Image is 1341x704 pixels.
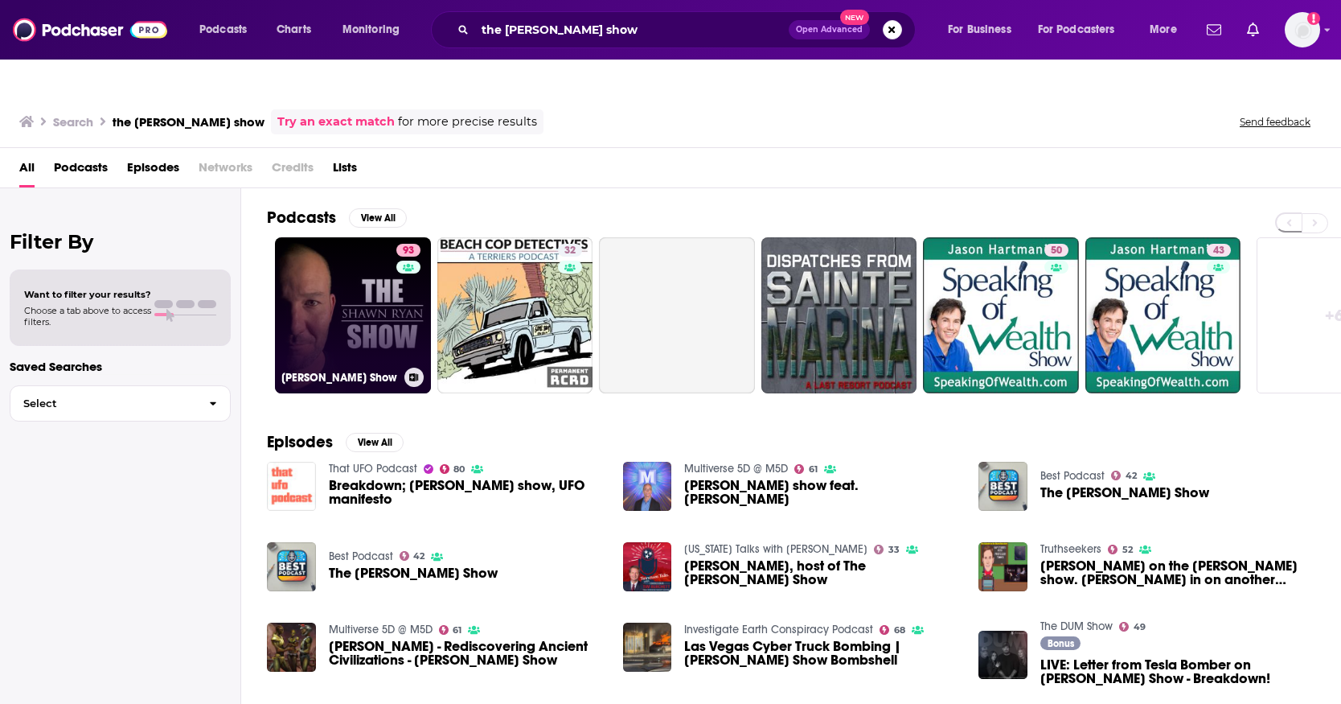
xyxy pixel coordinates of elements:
a: 42 [1111,471,1137,480]
span: 52 [1122,546,1133,554]
a: Multiverse 5D @ M5D [329,623,433,636]
span: 42 [1126,472,1137,480]
span: Open Advanced [796,26,863,34]
img: LIVE: Letter from Tesla Bomber on Shawn Ryan Show - Breakdown! [978,631,1027,680]
button: View All [346,433,404,452]
a: Tim Gallaudet on the Shawn Ryan show. Shawn Ryan cashes in on another wackadoo! [1040,559,1315,587]
button: Open AdvancedNew [789,20,870,39]
span: LIVE: Letter from Tesla Bomber on [PERSON_NAME] Show - Breakdown! [1040,658,1315,685]
a: 93[PERSON_NAME] Show [275,237,431,393]
button: Show profile menu [1285,12,1320,47]
span: Choose a tab above to access filters. [24,305,151,327]
span: New [840,10,869,25]
a: The Shawn Ryan Show [329,566,498,580]
button: open menu [188,17,268,43]
a: Shawn Ryan show feat. Steven Greer [684,479,959,506]
img: The Shawn Ryan Show [978,462,1027,511]
span: [PERSON_NAME] - Rediscovering Ancient Civilizations - [PERSON_NAME] Show [329,640,604,667]
a: LIVE: Letter from Tesla Bomber on Shawn Ryan Show - Breakdown! [1040,658,1315,685]
span: The [PERSON_NAME] Show [329,566,498,580]
h2: Podcasts [267,208,336,228]
a: 68 [880,625,905,635]
h3: [PERSON_NAME] Show [281,371,398,385]
a: 52 [1108,545,1133,554]
span: [PERSON_NAME] show feat. [PERSON_NAME] [684,479,959,506]
span: Logged in as creseburg [1285,12,1320,47]
img: Shawn Ryan show feat. Steven Greer [623,462,672,511]
span: Networks [199,154,252,187]
a: 50 [923,237,1079,393]
a: Las Vegas Cyber Truck Bombing | Shawn Ryan Show Bombshell [684,640,959,667]
span: [PERSON_NAME], host of The [PERSON_NAME] Show [684,559,959,587]
button: open menu [1138,17,1197,43]
span: Select [10,398,196,409]
img: Breakdown; Shawn Ryan show, UFO manifesto [267,462,316,511]
a: PodcastsView All [267,208,407,228]
a: Multiverse 5D @ M5D [684,462,788,476]
a: Charts [266,17,321,43]
a: Shawn Ryan, host of The Shawn Ryan Show [684,559,959,587]
span: 61 [809,466,818,473]
a: 61 [439,625,462,635]
a: 49 [1119,622,1146,632]
span: Want to filter your results? [24,289,151,300]
span: 33 [888,546,900,554]
a: Lists [333,154,357,187]
img: Tim Gallaudet on the Shawn Ryan show. Shawn Ryan cashes in on another wackadoo! [978,542,1027,591]
a: EpisodesView All [267,432,404,452]
button: open menu [1027,17,1138,43]
span: 42 [413,553,424,560]
span: 49 [1134,624,1146,631]
span: Bonus [1048,639,1074,648]
button: View All [349,208,407,228]
a: 32 [437,237,593,393]
a: Tennessee Talks with Tim Burchett [684,542,867,556]
a: Randall Carlson - Rediscovering Ancient Civilizations - Shawn Ryan Show [329,640,604,667]
a: Best Podcast [1040,469,1105,483]
span: The [PERSON_NAME] Show [1040,486,1209,500]
span: More [1150,19,1177,41]
a: 43 [1207,244,1231,257]
img: Randall Carlson - Rediscovering Ancient Civilizations - Shawn Ryan Show [267,623,316,672]
span: 32 [564,243,576,259]
a: All [19,154,35,187]
a: The DUM Show [1040,620,1113,633]
a: Best Podcast [329,550,393,563]
h3: the [PERSON_NAME] show [113,114,265,130]
a: Episodes [127,154,179,187]
a: 93 [396,244,420,257]
span: For Business [948,19,1011,41]
a: Truthseekers [1040,542,1101,556]
a: Show notifications dropdown [1241,16,1265,43]
a: 42 [400,551,425,561]
a: 33 [874,545,900,554]
img: Las Vegas Cyber Truck Bombing | Shawn Ryan Show Bombshell [623,623,672,672]
button: open menu [937,17,1031,43]
a: Breakdown; Shawn Ryan show, UFO manifesto [329,479,604,506]
a: That UFO Podcast [329,462,417,476]
span: Las Vegas Cyber Truck Bombing | [PERSON_NAME] Show Bombshell [684,640,959,667]
span: For Podcasters [1038,19,1115,41]
a: Try an exact match [277,113,395,131]
span: 43 [1213,243,1224,259]
img: The Shawn Ryan Show [267,542,316,591]
img: User Profile [1285,12,1320,47]
h2: Filter By [10,230,231,253]
button: Send feedback [1235,115,1315,129]
span: Podcasts [199,19,247,41]
a: The Shawn Ryan Show [1040,486,1209,500]
input: Search podcasts, credits, & more... [475,17,789,43]
h2: Episodes [267,432,333,452]
h3: Search [53,114,93,130]
a: Podchaser - Follow, Share and Rate Podcasts [13,14,167,45]
span: 93 [403,243,414,259]
span: [PERSON_NAME] on the [PERSON_NAME] show. [PERSON_NAME] in on another wackadoo! [1040,559,1315,587]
